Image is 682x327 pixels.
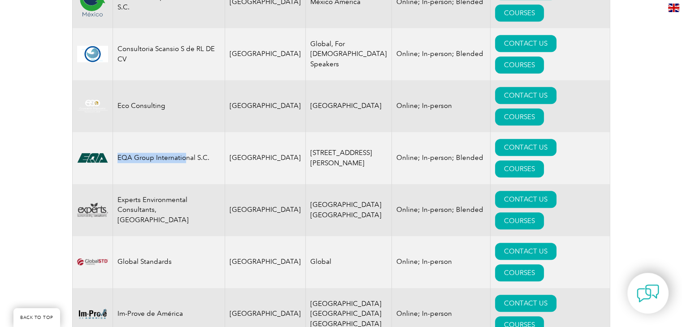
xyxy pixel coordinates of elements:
[225,132,305,184] td: [GEOGRAPHIC_DATA]
[77,150,108,167] img: cf3e4118-476f-eb11-a812-00224815377e-logo.png
[77,307,108,320] img: f8e119c6-dc04-ea11-a811-000d3a793f32-logo.png
[495,56,544,73] a: COURSES
[391,28,490,80] td: Online; In-person; Blended
[225,236,305,288] td: [GEOGRAPHIC_DATA]
[495,264,544,281] a: COURSES
[305,236,391,288] td: Global
[225,184,305,236] td: [GEOGRAPHIC_DATA]
[77,46,108,63] img: 6dc0da95-72c5-ec11-a7b6-002248d3b1f1-logo.png
[305,80,391,132] td: [GEOGRAPHIC_DATA]
[495,139,556,156] a: CONTACT US
[113,28,225,80] td: Consultoria Scansio S de RL DE CV
[305,184,391,236] td: [GEOGRAPHIC_DATA] [GEOGRAPHIC_DATA]
[495,160,544,177] a: COURSES
[391,184,490,236] td: Online; In-person; Blended
[495,212,544,229] a: COURSES
[495,108,544,125] a: COURSES
[495,4,544,22] a: COURSES
[637,282,659,305] img: contact-chat.png
[77,202,108,217] img: 76c62400-dc49-ea11-a812-000d3a7940d5-logo.png
[495,191,556,208] a: CONTACT US
[113,236,225,288] td: Global Standards
[668,4,679,12] img: en
[495,35,556,52] a: CONTACT US
[495,295,556,312] a: CONTACT US
[77,99,108,113] img: c712c23c-dbbc-ea11-a812-000d3ae11abd-logo.png
[225,28,305,80] td: [GEOGRAPHIC_DATA]
[305,132,391,184] td: [STREET_ADDRESS][PERSON_NAME]
[391,80,490,132] td: Online; In-person
[391,236,490,288] td: Online; In-person
[113,80,225,132] td: Eco Consulting
[495,243,556,260] a: CONTACT US
[495,87,556,104] a: CONTACT US
[305,28,391,80] td: Global, For [DEMOGRAPHIC_DATA] Speakers
[225,80,305,132] td: [GEOGRAPHIC_DATA]
[77,258,108,265] img: ef2924ac-d9bc-ea11-a814-000d3a79823d-logo.png
[113,184,225,236] td: Experts Environmental Consultants, [GEOGRAPHIC_DATA]
[113,132,225,184] td: EQA Group International S.C.
[391,132,490,184] td: Online; In-person; Blended
[13,308,60,327] a: BACK TO TOP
